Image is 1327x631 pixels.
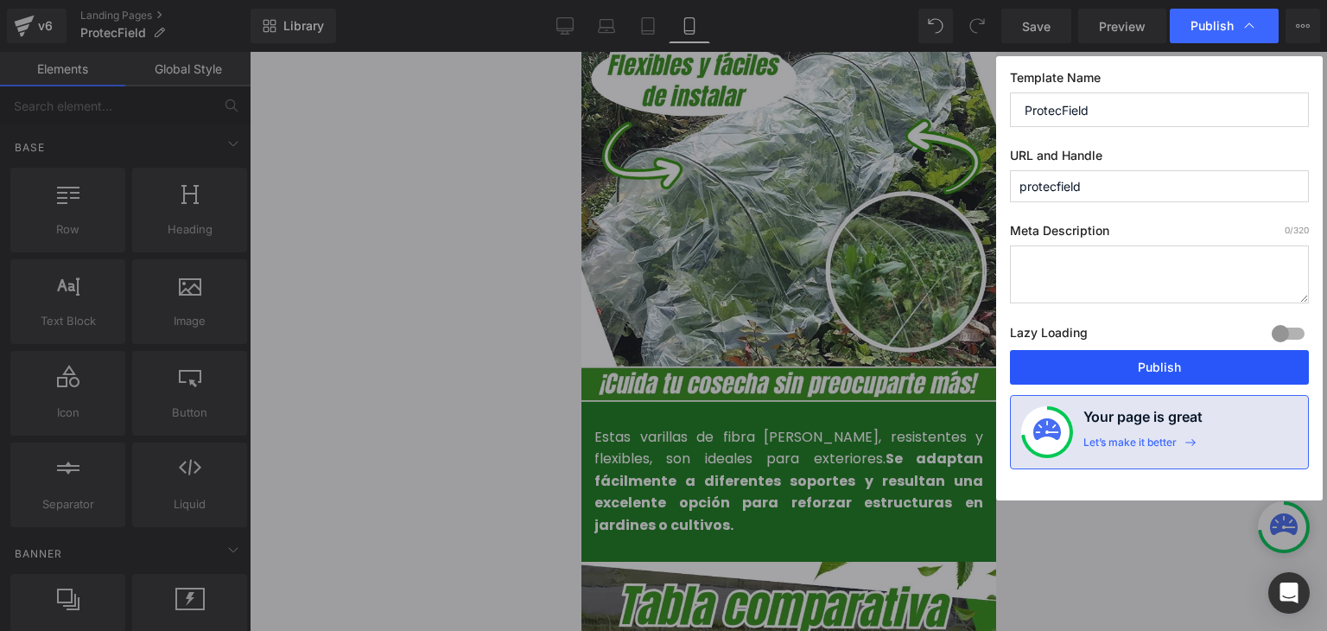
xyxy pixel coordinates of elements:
button: Publish [1010,350,1309,385]
label: Meta Description [1010,223,1309,245]
img: onboarding-status.svg [1033,418,1061,446]
div: Let’s make it better [1083,436,1177,458]
span: 0 [1285,225,1290,235]
h4: Your page is great [1083,406,1203,436]
label: URL and Handle [1010,148,1309,170]
span: /320 [1285,225,1309,235]
font: Estas varillas de fibra [PERSON_NAME], resistentes y flexibles, son ideales para exteriores. [13,375,402,483]
div: Open Intercom Messenger [1268,572,1310,614]
strong: Se adaptan fácilmente a diferentes soportes y resultan una excelente opción para reforzar estruct... [13,397,402,483]
span: Publish [1190,18,1234,34]
label: Template Name [1010,70,1309,92]
label: Lazy Loading [1010,322,1088,350]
